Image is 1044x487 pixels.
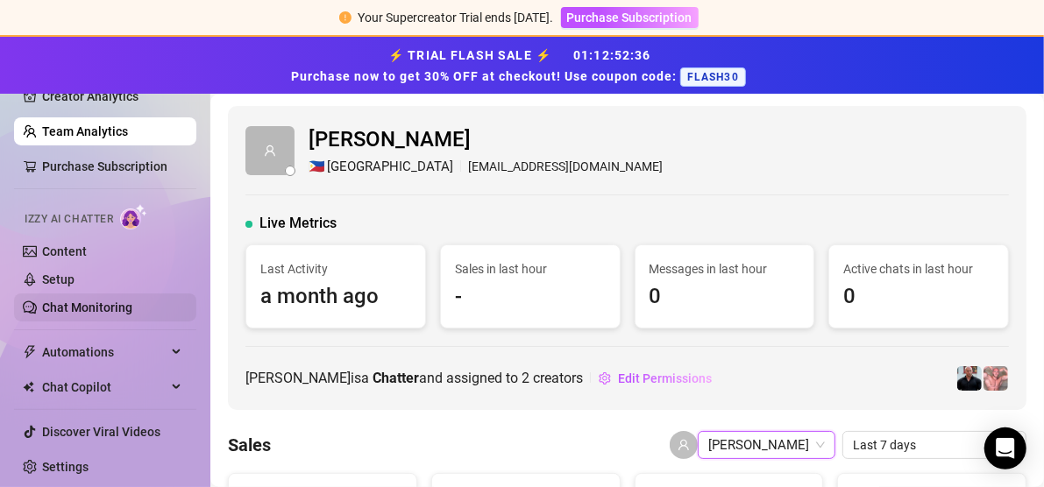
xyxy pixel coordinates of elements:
[42,425,160,439] a: Discover Viral Videos
[339,11,352,24] span: exclamation-circle
[42,272,75,286] a: Setup
[598,364,713,392] button: Edit Permissions
[309,157,325,178] span: 🇵🇭
[42,159,167,173] a: Purchase Subscription
[853,432,1016,458] span: Last 7 days
[599,372,611,385] span: setting
[42,300,132,314] a: Chat Monitoring
[264,145,276,157] span: user
[23,345,37,359] span: thunderbolt
[42,124,128,138] a: Team Analytics
[42,460,89,474] a: Settings
[245,367,583,389] span: [PERSON_NAME] is a and assigned to creators
[708,432,825,458] span: Jessa
[522,370,529,386] span: 2
[561,7,699,28] button: Purchase Subscription
[359,11,554,25] span: Your Supercreator Trial ends [DATE].
[25,211,113,228] span: Izzy AI Chatter
[42,82,182,110] a: Creator Analytics
[573,48,651,62] span: 01 : 12 : 52 : 36
[228,433,271,457] h4: Sales
[259,213,337,234] span: Live Metrics
[650,280,800,314] span: 0
[680,67,746,87] span: FLASH30
[650,259,800,279] span: Messages in last hour
[678,439,690,451] span: user
[567,11,692,25] span: Purchase Subscription
[843,259,994,279] span: Active chats in last hour
[120,204,147,229] img: AI Chatter
[984,427,1026,469] div: Open Intercom Messenger
[309,157,663,178] div: [EMAIL_ADDRESS][DOMAIN_NAME]
[618,371,712,385] span: Edit Permissions
[291,48,753,83] strong: ⚡ TRIAL FLASH SALE ⚡
[291,69,680,83] strong: Purchase now to get 30% OFF at checkout! Use coupon code:
[42,373,167,401] span: Chat Copilot
[260,280,411,314] span: a month ago
[984,366,1008,391] img: White
[309,124,663,157] span: [PERSON_NAME]
[42,338,167,366] span: Automations
[42,244,87,258] a: Content
[327,157,453,178] span: [GEOGRAPHIC_DATA]
[23,381,34,393] img: Chat Copilot
[260,259,411,279] span: Last Activity
[957,366,982,391] img: White.Rhino
[455,259,606,279] span: Sales in last hour
[561,11,699,25] a: Purchase Subscription
[373,370,419,386] b: Chatter
[843,280,994,314] span: 0
[455,280,606,314] span: -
